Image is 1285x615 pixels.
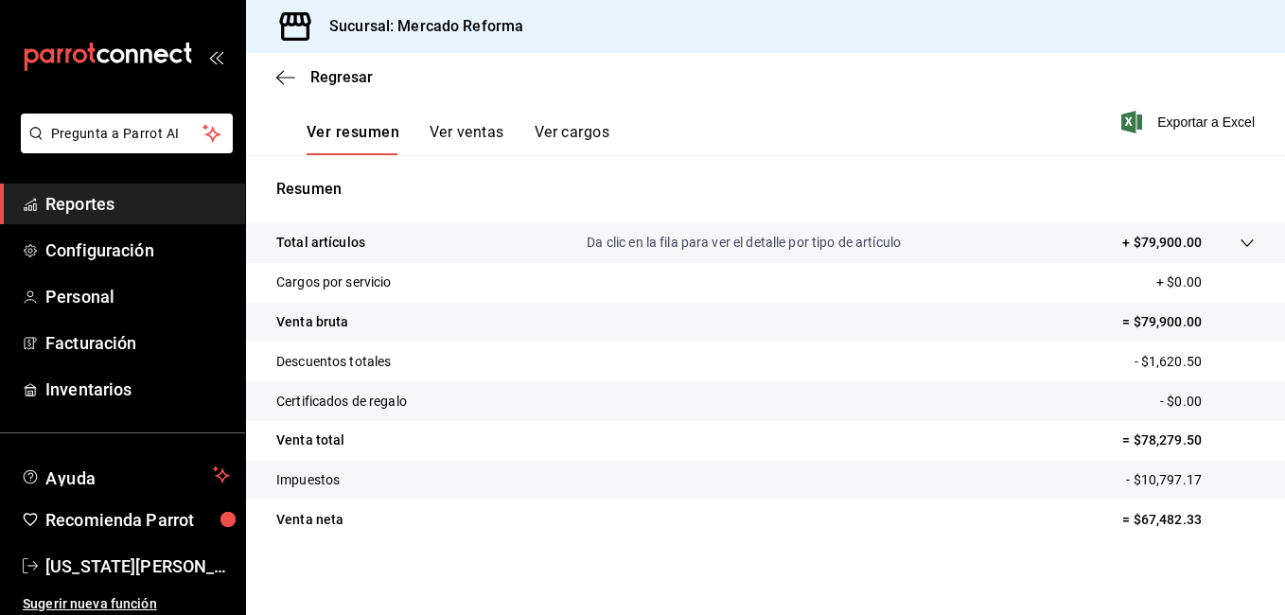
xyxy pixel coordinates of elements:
[307,123,609,155] div: navigation tabs
[276,272,392,292] p: Cargos por servicio
[307,123,399,155] button: Ver resumen
[276,470,340,490] p: Impuestos
[45,191,230,217] span: Reportes
[1122,510,1255,530] p: = $67,482.33
[276,68,373,86] button: Regresar
[45,507,230,533] span: Recomienda Parrot
[310,68,373,86] span: Regresar
[1126,470,1255,490] p: - $10,797.17
[276,510,343,530] p: Venta neta
[276,352,391,372] p: Descuentos totales
[1122,430,1255,450] p: = $78,279.50
[23,594,230,614] span: Sugerir nueva función
[1156,272,1255,292] p: + $0.00
[45,377,230,402] span: Inventarios
[430,123,504,155] button: Ver ventas
[1122,312,1255,332] p: = $79,900.00
[1125,111,1255,133] button: Exportar a Excel
[314,15,523,38] h3: Sucursal: Mercado Reforma
[45,237,230,263] span: Configuración
[13,137,233,157] a: Pregunta a Parrot AI
[45,330,230,356] span: Facturación
[45,464,205,486] span: Ayuda
[276,392,407,412] p: Certificados de regalo
[276,233,365,253] p: Total artículos
[276,178,1255,201] p: Resumen
[45,284,230,309] span: Personal
[51,124,203,144] span: Pregunta a Parrot AI
[587,233,901,253] p: Da clic en la fila para ver el detalle por tipo de artículo
[1122,233,1202,253] p: + $79,900.00
[1160,392,1255,412] p: - $0.00
[208,49,223,64] button: open_drawer_menu
[21,114,233,153] button: Pregunta a Parrot AI
[276,312,348,332] p: Venta bruta
[45,553,230,579] span: [US_STATE][PERSON_NAME]
[276,430,344,450] p: Venta total
[1135,352,1255,372] p: - $1,620.50
[535,123,610,155] button: Ver cargos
